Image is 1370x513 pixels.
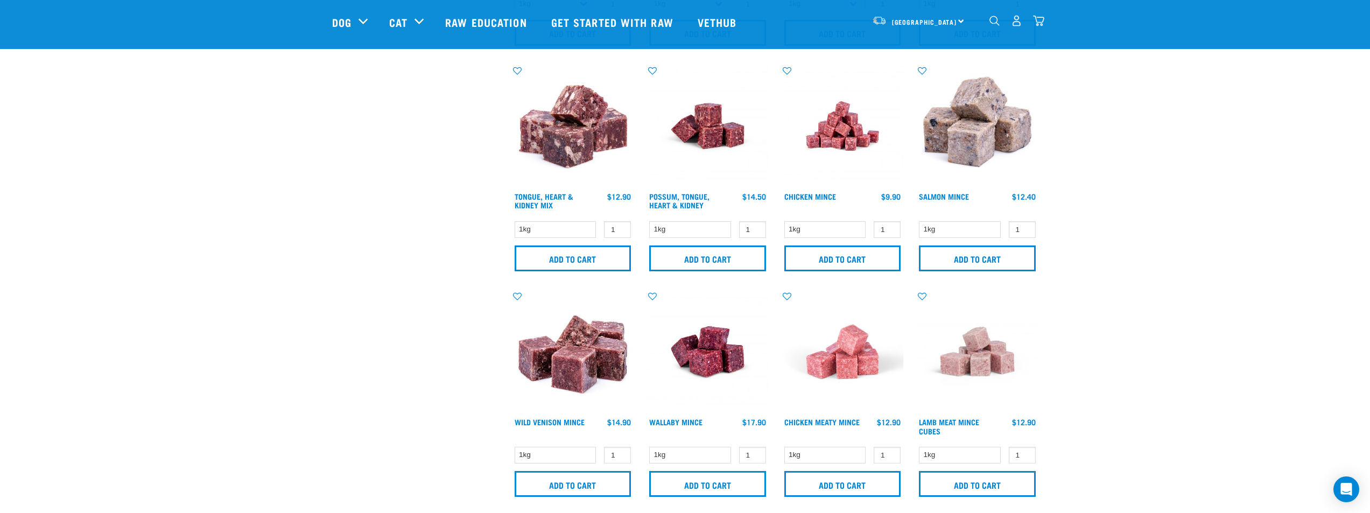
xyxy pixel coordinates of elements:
[1012,192,1036,201] div: $12.40
[742,192,766,201] div: $14.50
[1009,221,1036,238] input: 1
[649,471,766,497] input: Add to cart
[874,447,901,463] input: 1
[332,14,352,30] a: Dog
[647,65,769,187] img: Possum Tongue Heart Kidney 1682
[916,291,1038,413] img: Lamb Meat Mince
[649,420,702,424] a: Wallaby Mince
[515,420,585,424] a: Wild Venison Mince
[784,245,901,271] input: Add to cart
[512,291,634,413] img: Pile Of Cubed Wild Venison Mince For Pets
[881,192,901,201] div: $9.90
[874,221,901,238] input: 1
[739,447,766,463] input: 1
[919,245,1036,271] input: Add to cart
[389,14,408,30] a: Cat
[872,16,887,25] img: van-moving.png
[1012,418,1036,426] div: $12.90
[1009,447,1036,463] input: 1
[919,471,1036,497] input: Add to cart
[515,245,631,271] input: Add to cart
[919,194,969,198] a: Salmon Mince
[1011,15,1022,26] img: user.png
[607,418,631,426] div: $14.90
[540,1,687,44] a: Get started with Raw
[784,194,836,198] a: Chicken Mince
[892,20,957,24] span: [GEOGRAPHIC_DATA]
[784,420,860,424] a: Chicken Meaty Mince
[515,194,573,207] a: Tongue, Heart & Kidney Mix
[782,65,904,187] img: Chicken M Ince 1613
[919,420,979,432] a: Lamb Meat Mince Cubes
[434,1,540,44] a: Raw Education
[782,291,904,413] img: Chicken Meaty Mince
[649,194,709,207] a: Possum, Tongue, Heart & Kidney
[687,1,750,44] a: Vethub
[604,447,631,463] input: 1
[515,471,631,497] input: Add to cart
[989,16,1000,26] img: home-icon-1@2x.png
[607,192,631,201] div: $12.90
[512,65,634,187] img: 1167 Tongue Heart Kidney Mix 01
[604,221,631,238] input: 1
[742,418,766,426] div: $17.90
[1033,15,1044,26] img: home-icon@2x.png
[739,221,766,238] input: 1
[784,471,901,497] input: Add to cart
[649,245,766,271] input: Add to cart
[647,291,769,413] img: Wallaby Mince 1675
[916,65,1038,187] img: 1141 Salmon Mince 01
[1333,476,1359,502] div: Open Intercom Messenger
[877,418,901,426] div: $12.90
